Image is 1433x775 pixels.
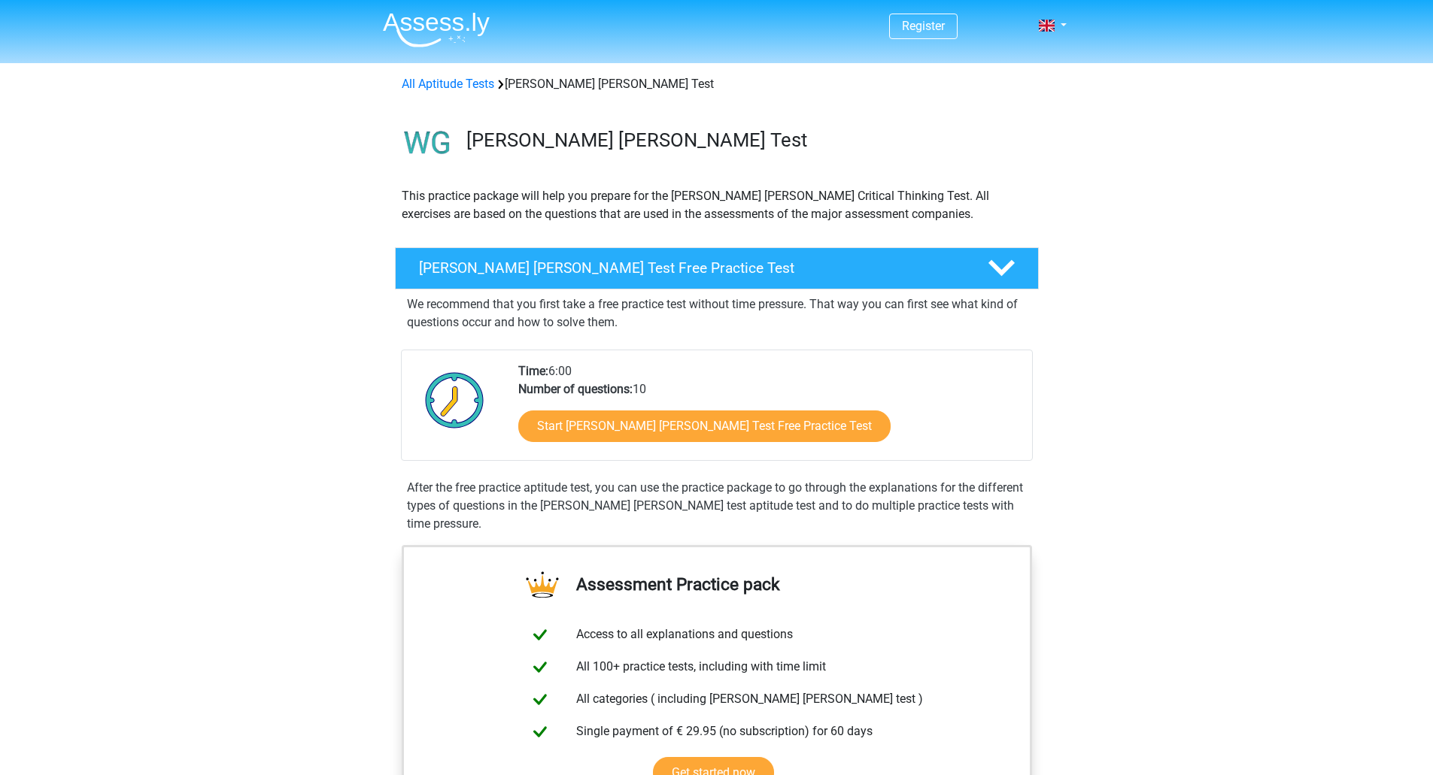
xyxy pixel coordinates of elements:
[417,362,493,437] img: Clock
[518,364,548,378] b: Time:
[389,247,1045,289] a: [PERSON_NAME] [PERSON_NAME] Test Free Practice Test
[402,187,1032,223] p: This practice package will help you prepare for the [PERSON_NAME] [PERSON_NAME] Critical Thinking...
[507,362,1031,460] div: 6:00 10
[518,410,891,442] a: Start [PERSON_NAME] [PERSON_NAME] Test Free Practice Test
[466,129,1027,152] h3: [PERSON_NAME] [PERSON_NAME] Test
[402,77,494,91] a: All Aptitude Tests
[902,19,945,33] a: Register
[518,382,633,396] b: Number of questions:
[419,259,964,277] h4: [PERSON_NAME] [PERSON_NAME] Test Free Practice Test
[407,295,1027,331] p: We recommend that you first take a free practice test without time pressure. That way you can fir...
[396,75,1038,93] div: [PERSON_NAME] [PERSON_NAME] Test
[396,111,460,175] img: watson glaser test
[401,479,1033,533] div: After the free practice aptitude test, you can use the practice package to go through the explana...
[383,12,490,47] img: Assessly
